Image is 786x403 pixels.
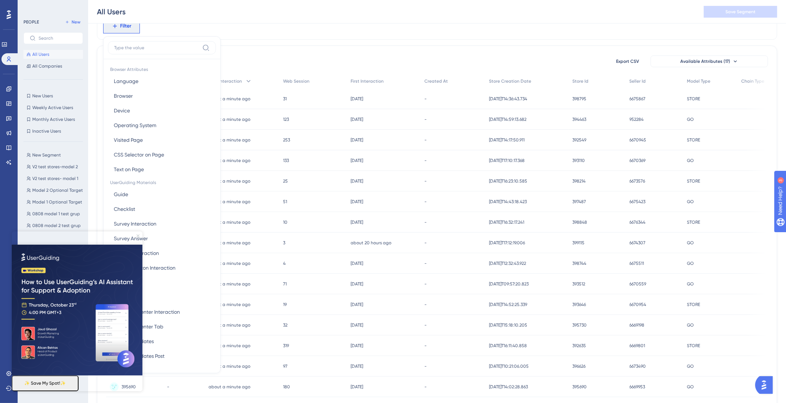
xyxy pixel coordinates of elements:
[572,363,586,369] span: 396626
[489,322,527,328] span: [DATE]T15:18:10.205
[32,128,61,134] span: Inactive Users
[283,363,287,369] span: 97
[23,127,83,136] button: Inactive Users
[630,281,646,287] span: 6670559
[114,190,128,199] span: Guide
[283,199,287,205] span: 51
[424,178,427,184] span: -
[283,78,309,84] span: Web Session
[630,137,646,143] span: 6670945
[108,162,216,177] button: Text on Page
[424,219,427,225] span: -
[351,199,363,204] time: [DATE]
[108,260,216,275] button: Custom Button Interaction
[114,307,180,316] span: Resource Center Interaction
[687,178,700,184] span: STORE
[108,349,216,363] button: Product Updates Post
[108,202,216,216] button: Checklist
[283,322,287,328] span: 32
[209,261,250,266] time: about a minute ago
[424,78,448,84] span: Created At
[32,223,81,229] span: 0808 model 2 test grup
[572,199,586,205] span: 397487
[23,151,87,159] button: New Segment
[62,18,83,26] button: New
[489,343,527,349] span: [DATE]T16:11:40.858
[687,363,694,369] span: GO
[32,187,83,193] span: Model 2 Optional Target
[283,219,287,225] span: 10
[572,137,586,143] span: 392549
[630,260,644,266] span: 6675511
[23,186,87,195] button: Model 2 Optional Target
[32,164,78,170] span: V2 test stores-model 2
[424,322,427,328] span: -
[687,281,694,287] span: GO
[108,363,216,378] button: Knowledge Base
[687,116,694,122] span: GO
[630,302,646,307] span: 6670954
[108,231,216,246] button: Survey Answer
[630,322,645,328] span: 6669198
[572,343,586,349] span: 392635
[108,118,216,133] button: Operating System
[630,199,646,205] span: 6675423
[39,36,77,41] input: Search
[108,246,216,260] button: Hotspot Interaction
[687,240,694,246] span: GO
[572,219,587,225] span: 398848
[32,93,53,99] span: New Users
[283,178,288,184] span: 25
[97,7,126,17] div: All Users
[283,158,289,163] span: 133
[209,240,250,245] time: about a minute ago
[489,219,524,225] span: [DATE]T16:32:17.241
[630,78,646,84] span: Seller Id
[32,176,78,181] span: V2 test stores- model 1
[23,103,83,112] button: Weekly Active Users
[108,177,216,187] span: UserGuiding Materials
[755,374,777,396] iframe: UserGuiding AI Assistant Launcher
[32,211,80,217] span: 0808 model 1 test grup
[23,115,83,124] button: Monthly Active Users
[351,137,363,143] time: [DATE]
[424,137,427,143] span: -
[725,9,756,15] span: Save Segment
[108,64,216,74] span: Browser Attributes
[489,363,529,369] span: [DATE]T10:21:06.005
[489,178,527,184] span: [DATE]T16:23:10.585
[630,240,646,246] span: 6674307
[114,106,130,115] span: Device
[351,179,363,184] time: [DATE]
[489,199,527,205] span: [DATE]T14:43:18.423
[424,116,427,122] span: -
[424,363,427,369] span: -
[108,89,216,103] button: Browser
[630,158,646,163] span: 6670369
[489,302,527,307] span: [DATE]T14:52:25.339
[572,96,586,102] span: 398795
[32,51,49,57] span: All Users
[283,384,290,390] span: 180
[351,158,363,163] time: [DATE]
[72,19,80,25] span: New
[23,221,87,230] button: 0808 model 2 test grup
[351,384,363,389] time: [DATE]
[572,240,584,246] span: 399115
[114,150,164,159] span: CSS Selector on Page
[108,74,216,89] button: Language
[630,178,645,184] span: 6673576
[489,137,525,143] span: [DATE]T14:17:50.911
[120,22,132,30] span: Filter
[32,116,75,122] span: Monthly Active Users
[283,260,286,266] span: 4
[687,78,710,84] span: Model Type
[630,343,645,349] span: 6669801
[209,179,250,184] time: about a minute ago
[609,55,646,67] button: Export CSV
[209,137,250,143] time: about a minute ago
[630,219,646,225] span: 6676344
[283,96,287,102] span: 31
[17,2,46,11] span: Need Help?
